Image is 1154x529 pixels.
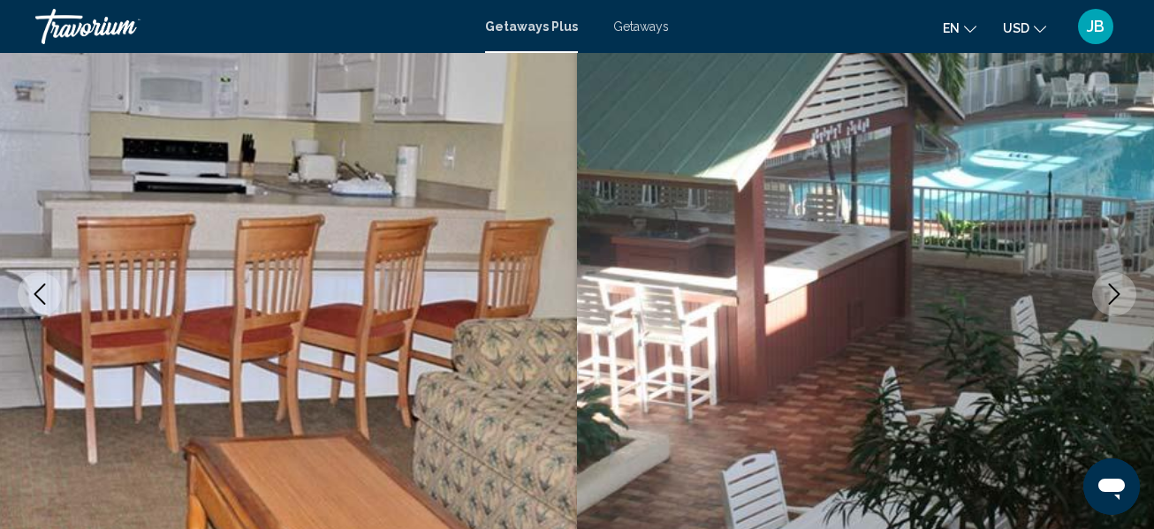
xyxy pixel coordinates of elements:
span: USD [1003,21,1029,35]
button: User Menu [1073,8,1119,45]
a: Getaways Plus [485,19,578,34]
span: en [943,21,960,35]
button: Next image [1092,272,1136,316]
button: Previous image [18,272,62,316]
iframe: Button to launch messaging window [1083,458,1140,515]
a: Getaways [613,19,669,34]
span: JB [1087,18,1105,35]
button: Change currency [1003,15,1046,41]
a: Travorium [35,9,467,44]
button: Change language [943,15,976,41]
